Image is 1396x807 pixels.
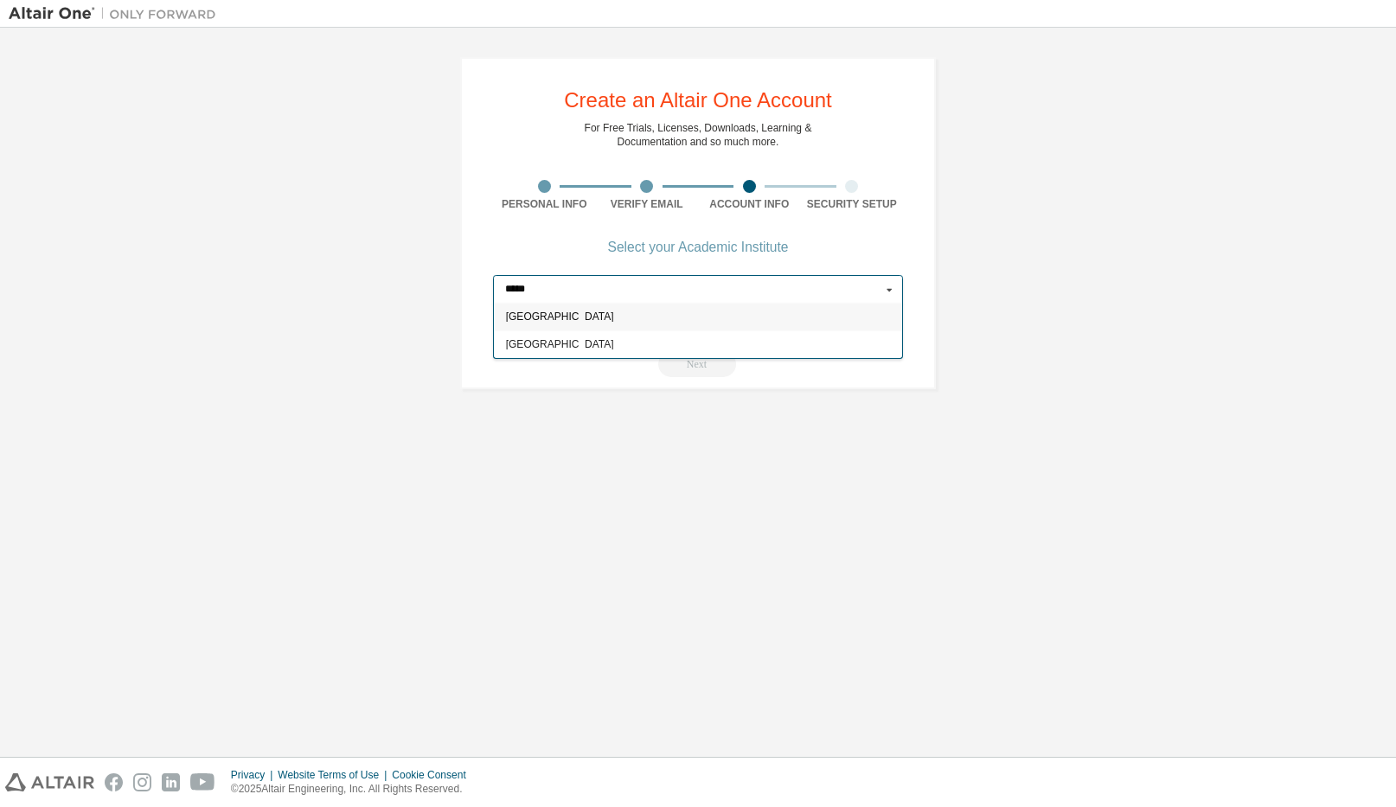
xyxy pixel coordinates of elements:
[231,768,278,782] div: Privacy
[5,773,94,791] img: altair_logo.svg
[190,773,215,791] img: youtube.svg
[9,5,225,22] img: Altair One
[162,773,180,791] img: linkedin.svg
[493,197,596,211] div: Personal Info
[392,768,476,782] div: Cookie Consent
[231,782,477,797] p: © 2025 Altair Engineering, Inc. All Rights Reserved.
[506,339,891,349] span: [GEOGRAPHIC_DATA]
[801,197,904,211] div: Security Setup
[585,121,812,149] div: For Free Trials, Licenses, Downloads, Learning & Documentation and so much more.
[133,773,151,791] img: instagram.svg
[278,768,392,782] div: Website Terms of Use
[698,197,801,211] div: Account Info
[564,90,832,111] div: Create an Altair One Account
[506,312,891,323] span: [GEOGRAPHIC_DATA]
[608,242,789,253] div: Select your Academic Institute
[596,197,699,211] div: Verify Email
[493,351,903,377] div: You need to select your Academic Institute to continue
[105,773,123,791] img: facebook.svg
